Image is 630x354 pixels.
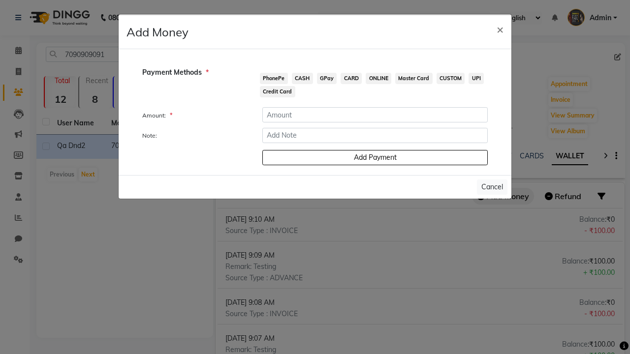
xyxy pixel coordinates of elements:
[437,73,465,84] span: CUSTOM
[395,73,433,84] span: Master Card
[135,111,255,120] label: Amount:
[341,73,362,84] span: CARD
[497,22,504,36] span: ×
[126,23,189,41] h4: Add Money
[317,73,337,84] span: GPay
[135,131,255,140] label: Note:
[292,73,313,84] span: CASH
[142,67,209,78] span: Payment Methods
[262,107,488,122] input: Amount
[469,73,484,84] span: UPI
[489,15,511,43] button: Close
[260,86,295,97] span: Credit Card
[366,73,391,84] span: ONLINE
[262,128,488,143] input: Add Note
[260,73,288,84] span: PhonePe
[477,179,507,195] button: Cancel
